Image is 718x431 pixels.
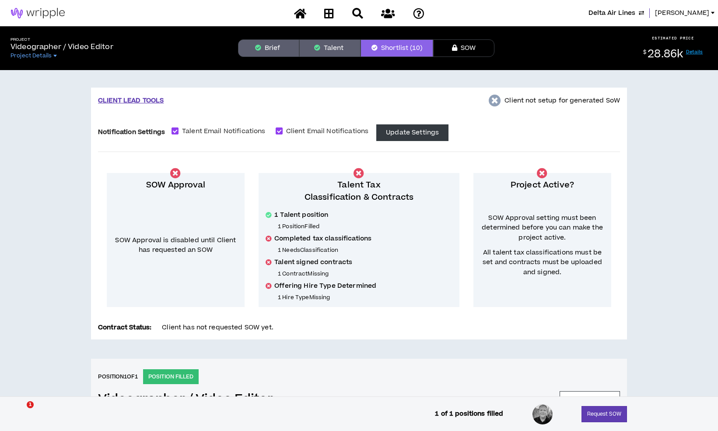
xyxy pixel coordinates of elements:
p: ESTIMATED PRICE [652,35,694,41]
p: CLIENT LEAD TOOLS [98,96,164,106]
h5: Project [11,37,113,42]
span: Client has not requested SOW yet. [162,323,273,332]
span: Project Details [11,52,52,59]
button: Talent [299,39,361,57]
button: Request SOW [581,406,627,422]
span: Delta Air Lines [588,8,635,18]
a: Videographer / Video Editor [98,392,273,407]
p: 1 Needs Classification [278,247,452,254]
span: 1 [27,401,34,408]
span: 28.86k [648,46,683,62]
p: Talent Tax Classification & Contracts [266,179,452,204]
span: SOW Approval setting must been determined before you can make the project active. [480,213,604,243]
p: Project Active? [480,179,604,191]
span: Talent Email Notifications [179,127,269,136]
p: 1 Hire Type Missing [278,294,452,301]
button: SOW [433,39,494,57]
span: Completed tax classifications [274,234,371,243]
p: SOW Approval [114,179,238,191]
span: Offering Hire Type Determined [274,282,376,290]
a: Details [686,49,703,55]
button: Reopen Position (9) [560,391,620,407]
button: Brief [238,39,299,57]
span: Client Email Notifications [283,127,372,136]
button: Delta Air Lines [588,8,644,18]
p: 1 Position Filled [278,223,452,230]
label: Notification Settings [98,124,165,140]
span: SOW Approval is disabled until Client has requested an SOW [115,236,236,254]
p: 1 of 1 positions filled [435,409,503,419]
p: Contract Status: [98,323,151,332]
div: Kevin G. [532,403,553,425]
span: All talent tax classifications must be set and contracts must be uploaded and signed. [480,248,604,277]
p: Videographer / Video Editor [11,42,113,52]
h6: Position 1 of 1 [98,373,138,381]
button: Update Settings [376,124,448,141]
sup: $ [643,49,646,56]
p: Client not setup for generated SoW [504,96,620,106]
button: Shortlist (10) [361,39,433,57]
p: 1 Contract Missing [278,270,452,277]
iframe: Intercom live chat [9,401,30,422]
span: [PERSON_NAME] [655,8,709,18]
span: Talent signed contracts [274,258,352,267]
p: POSITION FILLED [143,369,199,384]
span: 1 Talent position [274,211,328,219]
